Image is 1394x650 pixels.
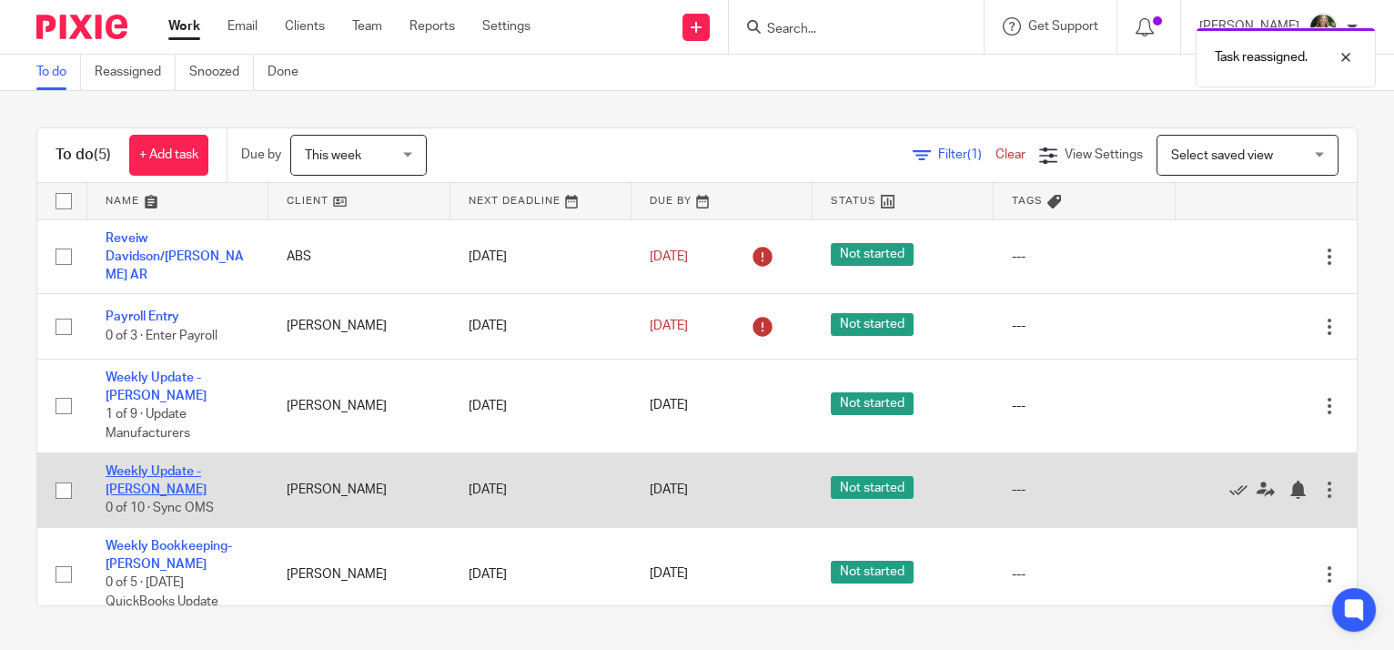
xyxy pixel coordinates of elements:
a: Email [227,17,258,36]
span: Not started [831,243,914,266]
a: Clear [995,148,1025,161]
a: + Add task [129,135,208,176]
a: Weekly Bookkeeping- [PERSON_NAME] [106,540,232,571]
span: Not started [831,313,914,336]
span: [DATE] [650,250,688,263]
td: [DATE] [450,452,631,527]
span: Not started [831,476,914,499]
div: --- [1012,565,1157,584]
div: --- [1012,317,1157,335]
div: --- [1012,397,1157,415]
a: Mark as done [1229,481,1257,499]
span: 0 of 10 · Sync OMS [106,503,214,515]
span: Select saved view [1171,149,1273,162]
td: [PERSON_NAME] [268,452,450,527]
span: Not started [831,392,914,415]
span: Not started [831,561,914,584]
span: [DATE] [650,320,688,332]
div: --- [1012,248,1157,266]
a: Clients [285,17,325,36]
a: Payroll Entry [106,310,179,323]
span: 0 of 5 · [DATE] QuickBooks Update [106,577,218,609]
span: Filter [938,148,995,161]
a: Weekly Update - [PERSON_NAME] [106,465,207,496]
span: [DATE] [650,568,688,581]
span: (1) [967,148,982,161]
span: [DATE] [650,483,688,496]
td: [DATE] [450,359,631,452]
a: Reveiw Davidson/[PERSON_NAME] AR [106,232,244,282]
td: [PERSON_NAME] [268,294,450,359]
td: [DATE] [450,527,631,620]
a: Settings [482,17,530,36]
span: This week [305,149,361,162]
a: To do [36,55,81,90]
span: [DATE] [650,400,688,412]
a: Done [268,55,312,90]
td: ABS [268,219,450,294]
p: Task reassigned. [1215,48,1308,66]
a: Team [352,17,382,36]
a: Reports [409,17,455,36]
td: [DATE] [450,294,631,359]
td: [DATE] [450,219,631,294]
span: 1 of 9 · Update Manufacturers [106,409,190,441]
td: [PERSON_NAME] [268,359,450,452]
span: (5) [94,147,111,162]
img: Robynn%20Maedl%20-%202025.JPG [1308,13,1338,42]
td: [PERSON_NAME] [268,527,450,620]
span: Tags [1012,196,1043,206]
div: --- [1012,481,1157,499]
h1: To do [56,146,111,165]
a: Snoozed [189,55,254,90]
p: Due by [241,146,281,164]
span: 0 of 3 · Enter Payroll [106,330,217,342]
a: Weekly Update - [PERSON_NAME] [106,371,207,402]
a: Work [168,17,200,36]
a: Reassigned [95,55,176,90]
img: Pixie [36,15,127,39]
span: View Settings [1065,148,1143,161]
